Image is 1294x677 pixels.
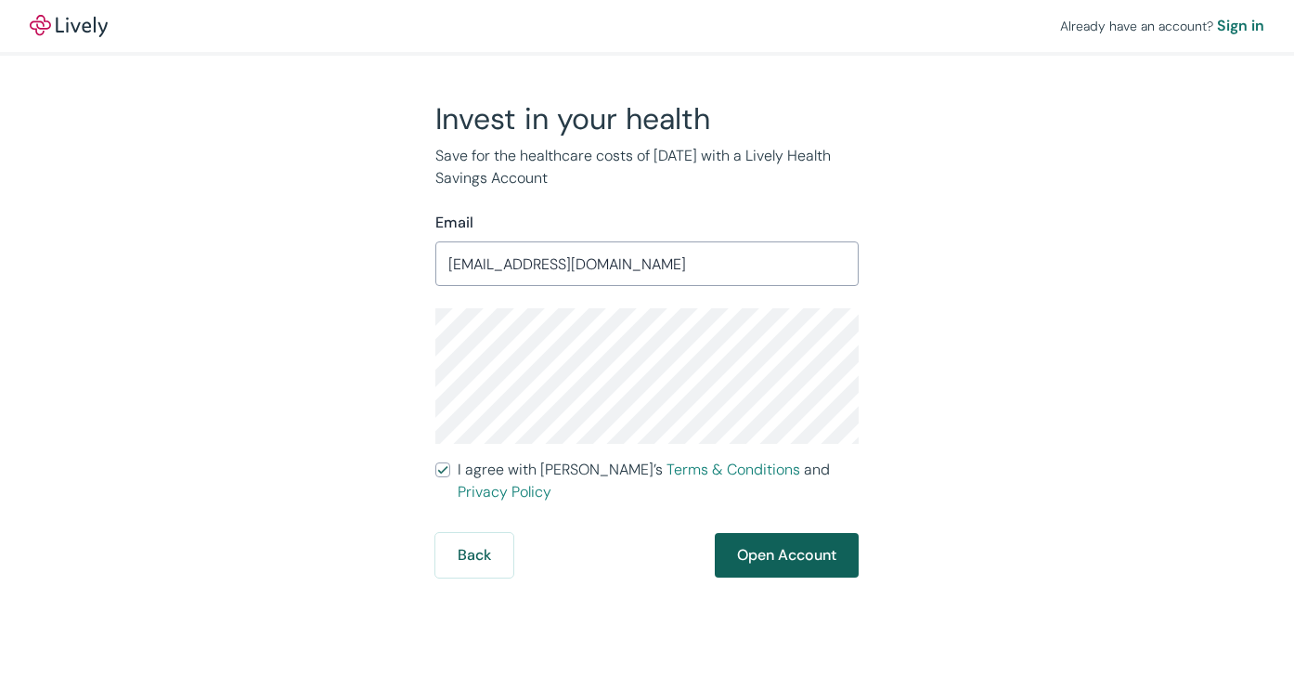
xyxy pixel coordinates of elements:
[1217,15,1264,37] a: Sign in
[458,459,859,503] span: I agree with [PERSON_NAME]’s and
[435,100,859,137] h2: Invest in your health
[715,533,859,578] button: Open Account
[458,482,551,501] a: Privacy Policy
[666,460,800,479] a: Terms & Conditions
[435,533,513,578] button: Back
[1060,15,1264,37] div: Already have an account?
[435,212,473,234] label: Email
[30,15,108,37] a: LivelyLively
[435,145,859,189] p: Save for the healthcare costs of [DATE] with a Lively Health Savings Account
[30,15,108,37] img: Lively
